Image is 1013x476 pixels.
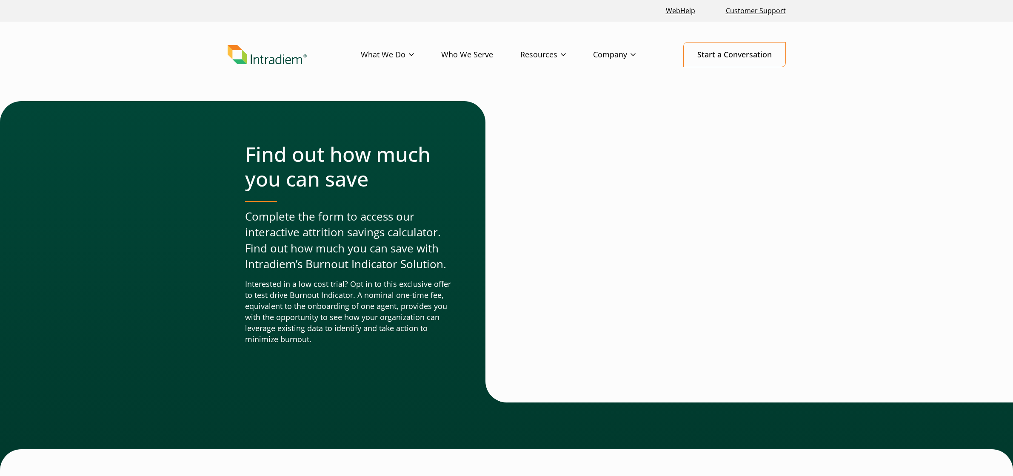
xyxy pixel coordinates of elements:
a: Resources [520,42,593,67]
a: Company [593,42,663,67]
p: Interested in a low cost trial? Opt in to this exclusive offer to test drive Burnout Indicator. A... [245,279,451,345]
p: Complete the form to access our interactive attrition savings calculator. Find out how much you c... [245,209,451,272]
a: Who We Serve [441,42,520,67]
a: Start a Conversation [683,42,786,67]
a: Link to homepage of Intradiem [228,45,361,65]
a: Customer Support [722,2,789,20]
a: Link opens in a new window [662,2,699,20]
h2: Find out how much you can save [245,142,451,191]
img: Intradiem [228,45,307,65]
a: What We Do [361,42,441,67]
